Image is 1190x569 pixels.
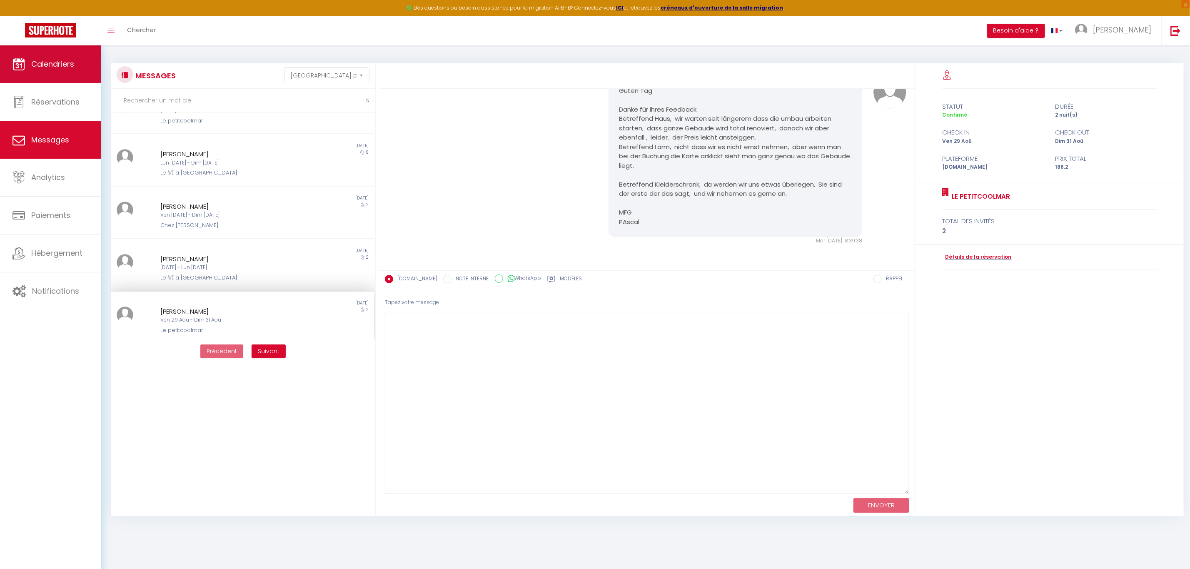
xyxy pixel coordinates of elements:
[853,498,909,513] button: ENVOYER
[393,275,437,284] label: [DOMAIN_NAME]
[1050,127,1163,137] div: check out
[661,4,783,11] a: créneaux d'ouverture de la salle migration
[160,117,303,125] div: Le petitcoolmar
[252,344,286,359] button: Next
[937,163,1050,171] div: [DOMAIN_NAME]
[366,307,369,313] span: 2
[949,192,1010,202] a: Le petitcoolmar
[160,211,303,219] div: Ven [DATE] - Dim [DATE]
[873,76,907,109] img: ...
[937,154,1050,164] div: Plateforme
[31,97,80,107] span: Réservations
[943,253,1012,261] a: Détails de la réservation
[242,195,374,202] div: [DATE]
[258,347,279,355] span: Suivant
[385,292,909,313] div: Tapez votre message
[366,149,369,155] span: 6
[160,254,303,264] div: [PERSON_NAME]
[1050,102,1163,112] div: durée
[25,23,76,37] img: Super Booking
[160,274,303,282] div: Le 𝕍𝕀 à [GEOGRAPHIC_DATA]
[207,347,237,355] span: Précédent
[160,316,303,324] div: Ven 29 Aoû - Dim 31 Aoû
[987,24,1045,38] button: Besoin d'aide ?
[882,275,903,284] label: RAPPEL
[117,307,133,323] img: ...
[117,254,133,271] img: ...
[160,149,303,159] div: [PERSON_NAME]
[937,102,1050,112] div: statut
[242,142,374,149] div: [DATE]
[616,4,624,11] a: ICI
[133,66,176,85] h3: MESSAGES
[242,247,374,254] div: [DATE]
[32,286,79,296] span: Notifications
[503,275,541,284] label: WhatsApp
[937,137,1050,145] div: Ven 29 Aoû
[200,344,243,359] button: Previous
[943,216,1157,226] div: total des invités
[609,237,863,245] div: Mar [DATE] 18:39:38
[943,226,1157,236] div: 2
[160,326,303,334] div: Le petitcoolmar
[160,221,303,230] div: Chez [PERSON_NAME]
[31,172,65,182] span: Analytics
[160,307,303,317] div: [PERSON_NAME]
[1050,111,1163,119] div: 2 nuit(s)
[937,127,1050,137] div: check in
[160,159,303,167] div: Lun [DATE] - Dim [DATE]
[1069,16,1162,45] a: ... [PERSON_NAME]
[1050,154,1163,164] div: Prix total
[31,248,82,258] span: Hébergement
[31,210,70,220] span: Paiements
[1075,24,1088,36] img: ...
[943,111,968,118] span: Confirmé
[452,275,489,284] label: NOTE INTERNE
[31,135,69,145] span: Messages
[117,149,133,166] img: ...
[1170,25,1181,36] img: logout
[160,202,303,212] div: [PERSON_NAME]
[366,202,369,208] span: 2
[1050,163,1163,171] div: 186.2
[31,59,74,69] span: Calendriers
[619,86,852,227] pre: Guten Tag Danke für ihres Feedback. Betreffend Haus, wir warten seit längerem dass die umbau arbe...
[1093,25,1151,35] span: [PERSON_NAME]
[7,3,32,28] button: Ouvrir le widget de chat LiveChat
[1050,137,1163,145] div: Dim 31 Aoû
[127,25,156,34] span: Chercher
[160,169,303,177] div: Le 𝕍𝕀 à [GEOGRAPHIC_DATA]
[242,300,374,307] div: [DATE]
[366,254,369,260] span: 2
[160,264,303,272] div: [DATE] - Lun [DATE]
[111,89,375,112] input: Rechercher un mot clé
[117,202,133,218] img: ...
[121,16,162,45] a: Chercher
[560,275,582,285] label: Modèles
